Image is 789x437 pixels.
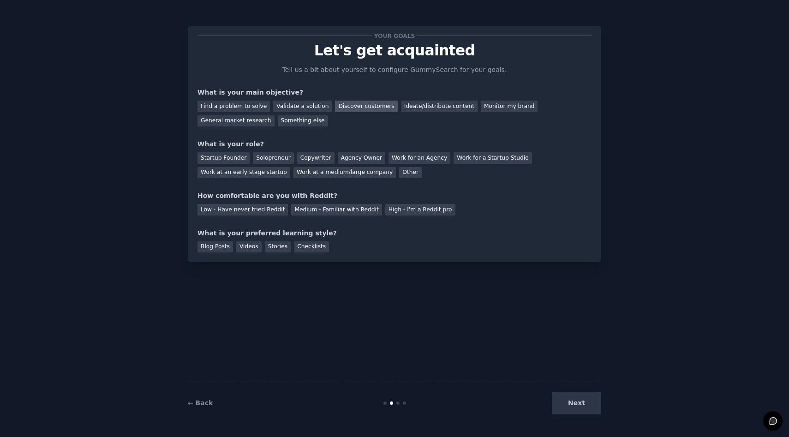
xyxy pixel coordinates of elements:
div: General market research [197,115,275,127]
div: Find a problem to solve [197,101,270,112]
div: What is your main objective? [197,88,592,97]
div: Startup Founder [197,152,250,164]
div: Low - Have never tried Reddit [197,204,288,216]
div: Copywriter [297,152,335,164]
div: Agency Owner [338,152,385,164]
div: Something else [278,115,328,127]
a: ← Back [188,399,213,407]
div: What is your role? [197,139,592,149]
p: Let's get acquainted [197,42,592,59]
div: Solopreneur [253,152,293,164]
span: Your goals [372,31,417,41]
div: Checklists [294,241,329,253]
div: What is your preferred learning style? [197,228,592,238]
div: Work for a Startup Studio [454,152,532,164]
div: How comfortable are you with Reddit? [197,191,592,201]
div: Validate a solution [273,101,332,112]
div: Work at an early stage startup [197,167,290,179]
div: Work for an Agency [389,152,450,164]
div: High - I'm a Reddit pro [385,204,455,216]
div: Blog Posts [197,241,233,253]
div: Ideate/distribute content [401,101,478,112]
div: Other [399,167,422,179]
div: Stories [265,241,291,253]
p: Tell us a bit about yourself to configure GummySearch for your goals. [278,65,511,75]
div: Monitor my brand [481,101,538,112]
div: Work at a medium/large company [293,167,396,179]
div: Discover customers [335,101,397,112]
div: Medium - Familiar with Reddit [291,204,382,216]
div: Videos [236,241,262,253]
